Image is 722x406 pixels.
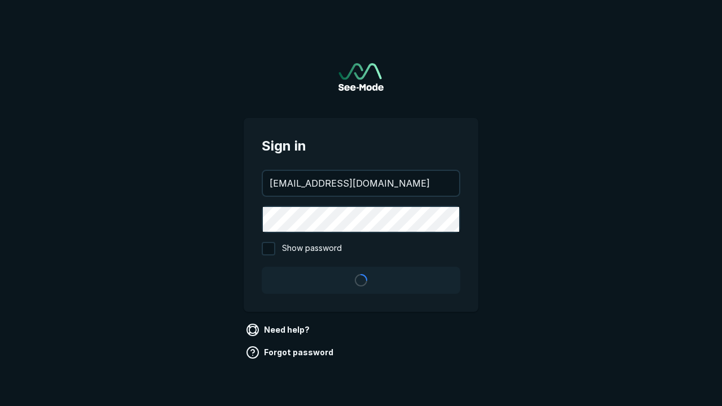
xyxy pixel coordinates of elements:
a: Go to sign in [338,63,384,91]
img: See-Mode Logo [338,63,384,91]
input: your@email.com [263,171,459,196]
span: Show password [282,242,342,255]
a: Need help? [244,321,314,339]
span: Sign in [262,136,460,156]
a: Forgot password [244,343,338,361]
